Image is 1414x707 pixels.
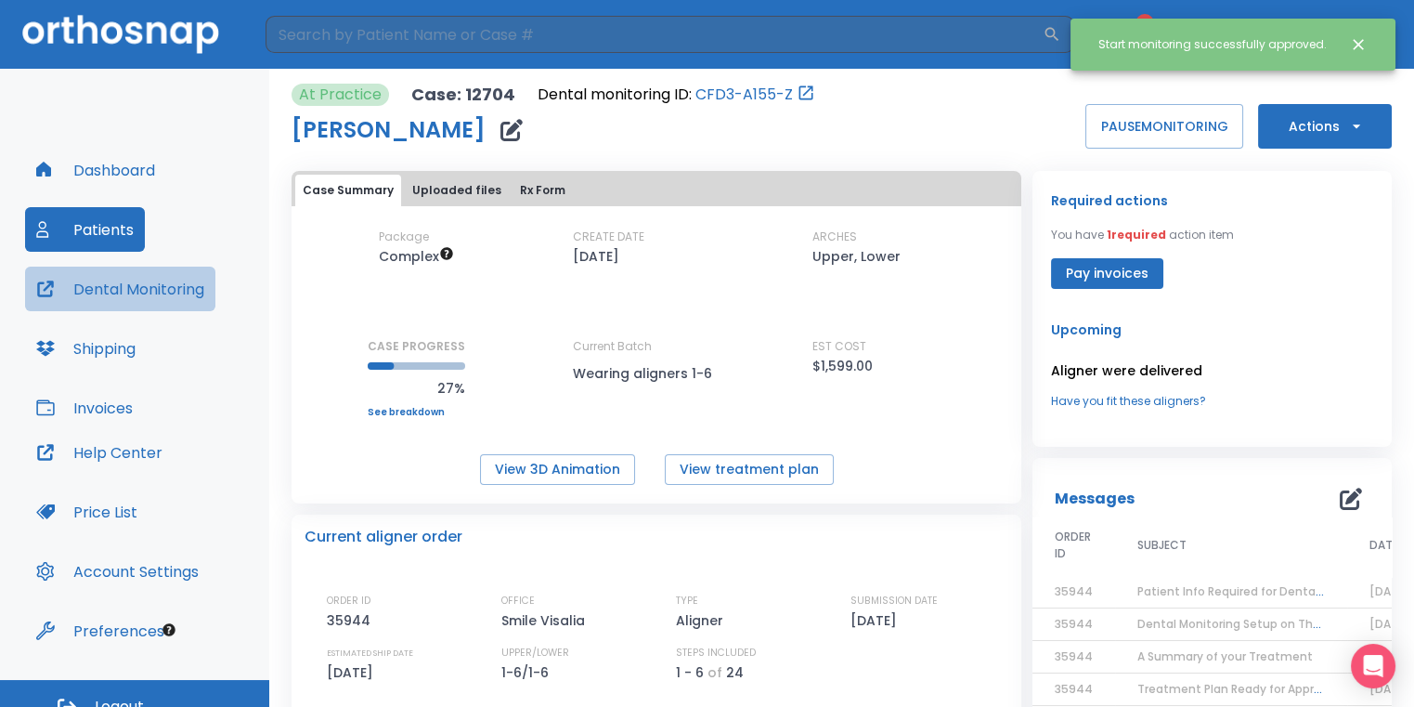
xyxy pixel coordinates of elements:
span: [DATE] [1369,583,1409,599]
p: At Practice [299,84,382,106]
button: Rx Form [512,175,573,206]
p: Dental monitoring ID: [538,84,692,106]
p: [DATE] [850,609,903,632]
button: View treatment plan [665,454,834,485]
p: 24 [726,661,744,684]
button: Dashboard [25,148,166,192]
p: of [707,661,722,684]
span: SUBJECT [1137,537,1187,554]
p: CREATE DATE [573,229,644,245]
p: OFFICE [501,593,535,609]
span: 35944 [1055,616,1093,632]
div: tabs [295,175,1018,206]
span: 35944 [1055,681,1093,697]
button: Dental Monitoring [25,267,215,311]
p: Required actions [1051,190,1168,212]
p: STEPS INCLUDED [676,645,756,661]
p: 35944 [327,609,377,632]
button: View 3D Animation [480,454,635,485]
button: Shipping [25,326,147,371]
span: Treatment Plan Ready for Approval! [1137,681,1342,697]
button: Pay invoices [1051,258,1163,289]
button: Uploaded files [405,175,509,206]
input: Search by Patient Name or Case # [266,16,1043,53]
span: Up to 50 Steps (100 aligners) [379,247,454,266]
a: Have you fit these aligners? [1051,393,1373,410]
span: A Summary of your Treatment [1137,648,1313,664]
p: Upcoming [1051,319,1373,341]
button: Account Settings [25,549,210,594]
p: Wearing aligners 1-6 [573,362,740,385]
p: Current aligner order [305,526,462,548]
p: TYPE [676,593,698,609]
span: [DATE] [1369,616,1409,632]
span: Patient Info Required for DentalMonitoring! [1137,583,1383,599]
button: Close notification [1342,28,1375,61]
a: See breakdown [368,407,465,418]
p: 27% [368,377,465,399]
p: Current Batch [573,338,740,355]
button: Actions [1258,104,1392,149]
span: 35944 [1055,583,1093,599]
p: Aligner [676,609,730,632]
button: Case Summary [295,175,401,206]
p: 1 - 6 [676,661,704,684]
div: Start monitoring successfully approved. [1098,29,1327,60]
div: Open patient in dental monitoring portal [538,84,815,106]
p: ARCHES [812,229,857,245]
p: UPPER/LOWER [501,645,569,661]
p: Aligner were delivered [1051,360,1373,382]
span: Dental Monitoring Setup on The Delivery Day [1137,616,1394,632]
a: CFD3-A155-Z [695,84,793,106]
span: 35944 [1055,648,1093,664]
span: ORDER ID [1055,529,1093,562]
button: Invoices [25,386,144,430]
span: [DATE] [1369,681,1409,697]
div: Open Intercom Messenger [1351,644,1395,688]
p: Upper, Lower [812,245,901,268]
img: Orthosnap [22,15,219,53]
p: EST COST [812,338,866,355]
p: Package [379,229,429,245]
p: You have action item [1051,227,1234,243]
p: CASE PROGRESS [368,338,465,355]
p: ORDER ID [327,593,370,609]
p: $1,599.00 [812,355,873,377]
button: PAUSEMONITORING [1085,104,1243,149]
button: Help Center [25,430,174,475]
p: [DATE] [327,661,380,684]
button: Patients [25,207,145,252]
p: ESTIMATED SHIP DATE [327,645,413,661]
p: Messages [1055,488,1135,510]
p: Smile Visalia [501,609,591,632]
span: DATE [1369,537,1398,554]
p: [DATE] [573,245,619,268]
div: Tooltip anchor [161,622,177,638]
p: 1-6/1-6 [501,661,555,684]
button: Price List [25,490,149,534]
button: Preferences [25,609,175,653]
span: 1 required [1107,227,1166,242]
h1: [PERSON_NAME] [292,119,486,141]
p: SUBMISSION DATE [850,593,938,609]
p: Case: 12704 [411,84,515,106]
